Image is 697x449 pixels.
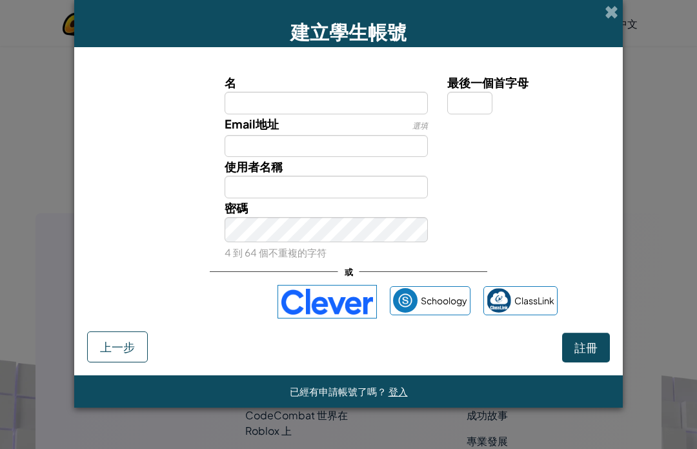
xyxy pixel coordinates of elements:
button: 上一步 [87,331,148,362]
div: 使用 Google 帳戶登入。在新分頁中開啟 [139,287,265,316]
span: Schoology [421,291,467,310]
span: 註冊 [574,340,598,355]
span: 名 [225,75,236,90]
iframe: 「使用 Google 帳戶登入」按鈕 [133,287,271,316]
img: clever-logo-blue.png [278,285,377,318]
span: 已經有申請帳號了嗎？ [290,385,389,397]
span: 上一步 [100,339,135,354]
button: 註冊 [562,333,610,362]
span: 建立學生帳號 [290,19,407,44]
span: 使用者名稱 [225,159,283,174]
a: 登入 [389,385,408,397]
span: 選填 [412,121,428,131]
span: 密碼 [225,200,248,215]
img: classlink-logo-small.png [487,288,511,313]
small: 4 到 64 個不重複的字符 [225,246,327,258]
span: 或 [338,262,359,281]
img: schoology.png [393,288,418,313]
span: 最後一個首字母 [447,75,529,90]
span: Email地址 [225,116,279,131]
span: ClassLink [514,291,554,310]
